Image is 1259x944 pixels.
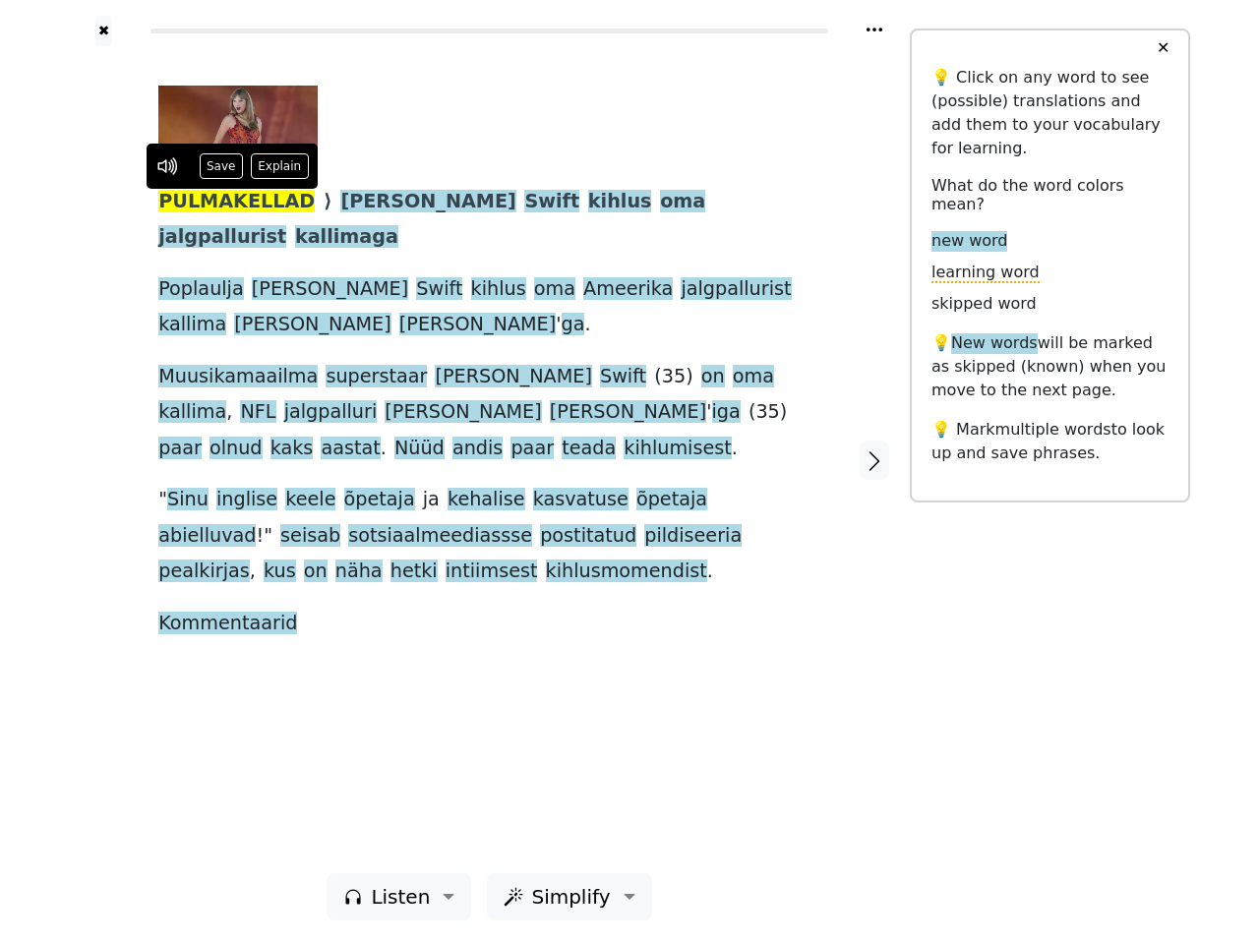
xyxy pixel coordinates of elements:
span: Poplaulja [158,277,243,302]
h6: What do the word colors mean? [931,176,1169,213]
span: kaks [270,437,314,461]
button: Simplify [487,873,651,920]
span: PULMAKELLAD [158,190,315,214]
span: pildiseeria [644,524,742,549]
span: jalgpallurist [158,225,286,250]
span: [PERSON_NAME] [252,277,408,302]
button: Explain [251,153,309,179]
button: ✕ [1145,30,1181,66]
span: paar [510,437,554,461]
span: ja [423,488,440,512]
span: ( [654,365,662,389]
button: Listen [327,873,471,920]
button: Save [200,153,243,179]
span: sotsiaalmeediassse [348,524,532,549]
span: " [158,488,167,512]
p: 💡 will be marked as skipped (known) when you move to the next page. [931,331,1169,402]
span: ga [562,313,585,337]
span: jalgpallurist [681,277,791,302]
span: on [701,365,725,389]
span: kihlumisest [624,437,731,461]
span: kallimaga [295,225,398,250]
span: oma [660,190,705,214]
p: 💡 Click on any word to see (possible) translations and add them to your vocabulary for learning. [931,66,1169,160]
span: ⟩ [324,190,332,214]
span: kallima [158,400,226,425]
span: , [226,400,232,425]
span: [PERSON_NAME] [550,400,706,425]
span: õpetaja [636,488,707,512]
span: abielluvad [158,524,256,549]
span: teada [562,437,616,461]
span: keele [285,488,335,512]
span: superstaar [326,365,427,389]
span: 35 [755,400,779,425]
span: [PERSON_NAME] [399,313,556,337]
span: Ameerika [583,277,673,302]
span: kihlusmomendist [546,560,707,584]
span: . [584,313,590,337]
span: jalgpalluri [284,400,378,425]
span: paar [158,437,202,461]
span: skipped word [931,294,1037,315]
span: New words [951,333,1038,354]
span: . [707,560,713,584]
span: ) [780,400,788,425]
span: on [304,560,328,584]
span: Listen [371,882,430,912]
span: näha [335,560,383,584]
span: inglise [216,488,277,512]
span: Swift [524,190,579,214]
p: 💡 Mark to look up and save phrases. [931,418,1169,465]
span: oma [534,277,575,302]
img: 17105503t1haec7.jpg [158,86,318,169]
span: ' [706,400,711,425]
span: andis [452,437,503,461]
button: ✖ [95,16,112,46]
span: learning word [931,263,1040,283]
span: kus [264,560,296,584]
span: ) [686,365,693,389]
span: , [250,560,256,584]
span: postitatud [540,524,636,549]
span: oma [733,365,774,389]
span: " [264,524,272,549]
span: [PERSON_NAME] [340,190,515,214]
span: NFL [240,400,275,425]
span: kallima [158,313,226,337]
span: õpetaja [344,488,415,512]
span: [PERSON_NAME] [435,365,591,389]
span: Swift [600,365,646,389]
span: hetki [390,560,438,584]
span: kihlus [588,190,652,214]
span: Swift [416,277,462,302]
span: Sinu [167,488,209,512]
span: Simplify [531,882,610,912]
span: Muusikamaailma [158,365,318,389]
span: kehalise [448,488,525,512]
span: intiimsest [446,560,538,584]
span: . [732,437,738,461]
span: kasvatuse [533,488,629,512]
span: pealkirjas [158,560,250,584]
span: ' [556,313,561,337]
span: ( [749,400,756,425]
span: 35 [662,365,686,389]
span: Nüüd [394,437,445,461]
span: multiple words [995,420,1111,439]
span: . [381,437,387,461]
span: [PERSON_NAME] [385,400,541,425]
span: [PERSON_NAME] [234,313,390,337]
span: Kommentaarid [158,612,297,636]
span: olnud [210,437,263,461]
span: iga [712,400,741,425]
span: new word [931,231,1007,252]
span: seisab [280,524,340,549]
span: kihlus [471,277,526,302]
span: aastat [321,437,380,461]
span: ! [256,524,264,549]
